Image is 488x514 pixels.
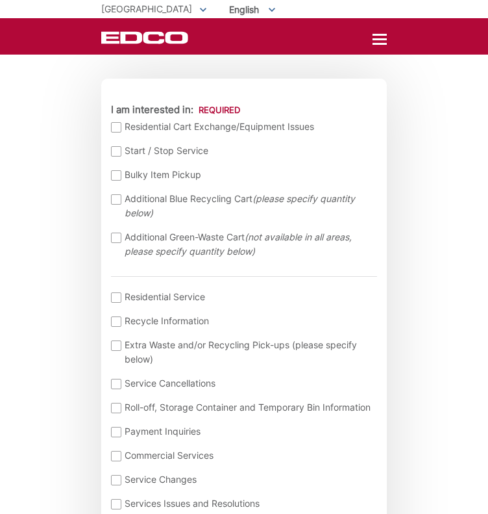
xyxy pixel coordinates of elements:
[111,120,374,134] label: Residential Cart Exchange/Equipment Issues
[101,31,188,44] a: EDCD logo. Return to the homepage.
[111,376,374,391] label: Service Cancellations
[111,168,374,182] label: Bulky Item Pickup
[111,472,374,487] label: Service Changes
[111,314,374,328] label: Recycle Information
[125,192,374,220] span: Additional Blue Recycling Cart
[111,424,374,439] label: Payment Inquiries
[111,144,374,158] label: Start / Stop Service
[125,230,374,259] span: Additional Green-Waste Cart
[111,338,374,366] label: Extra Waste and/or Recycling Pick-ups (please specify below)
[111,496,374,511] label: Services Issues and Resolutions
[111,448,374,463] label: Commercial Services
[111,104,240,116] label: I am interested in:
[111,400,374,415] label: Roll-off, Storage Container and Temporary Bin Information
[101,3,192,14] span: [GEOGRAPHIC_DATA]
[111,290,374,304] label: Residential Service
